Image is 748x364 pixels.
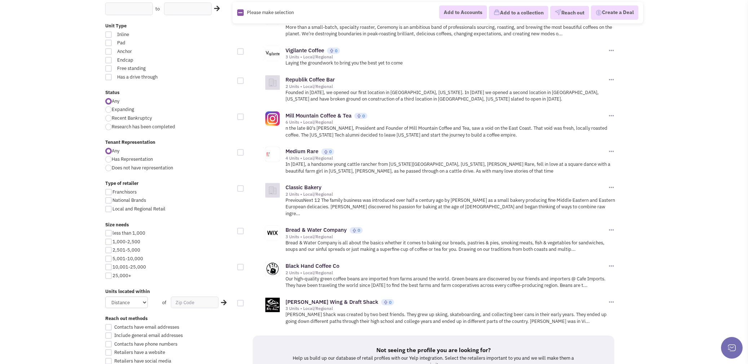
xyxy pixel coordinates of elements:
span: 0 [335,48,337,53]
img: locallyfamous-upvote.png [357,114,361,118]
label: Units located within [105,288,233,295]
label: Status [105,89,233,96]
a: Vigilante Coffee [286,47,324,54]
span: Any [112,148,119,154]
span: Free standing [112,65,192,72]
p: Our high-quality green coffee beans are imported from farms around the world. Green beans are dis... [286,276,615,289]
span: 0 [358,227,360,233]
span: Endcap [112,57,192,64]
p: More than a small-batch, specialty roaster, Ceremony is an ambitious band of professionals sourci... [286,24,615,37]
span: 2,501-5,000 [112,247,140,253]
div: Search Nearby [216,298,228,307]
a: Republik Coffee Bar [286,76,335,83]
span: of [162,299,166,306]
span: Please make selection [247,9,294,15]
span: Anchor [112,48,192,55]
label: Reach out methods [105,315,233,322]
a: Classic Bakery [286,184,322,191]
a: [PERSON_NAME] Wing & Draft Shack [286,298,378,305]
span: 5,001-10,000 [112,256,143,262]
span: 0 [362,113,365,119]
div: 2 Units • Local/Regional [286,270,607,276]
span: Pad [112,40,192,46]
img: locallyfamous-upvote.png [352,228,357,233]
img: icon-collection-lavender.png [493,9,500,15]
div: Search Nearby [209,4,221,13]
p: Founded in [DATE], we opened our first location in [GEOGRAPHIC_DATA], [US_STATE]. In [DATE] we op... [286,89,615,103]
button: Reach out [550,6,589,19]
a: Mill Mountain Coffee & Tea [286,112,351,119]
img: VectorPaper_Plane.png [555,9,561,15]
p: Laying the groundwork to bring you the best yet to come [286,60,615,67]
p: In [DATE], a handsome young cattle rancher from [US_STATE][GEOGRAPHIC_DATA], [US_STATE], [PERSON_... [286,161,615,174]
label: Tenant Representation [105,139,233,146]
span: Expanding [112,106,134,112]
span: Has a drive through [112,74,192,81]
span: Retailers have a website [114,349,165,355]
img: Deal-Dollar.png [596,9,602,17]
button: Add to Accounts [439,5,487,19]
div: 3 Units • Local/Regional [286,306,607,311]
span: Has Representation [112,156,153,162]
img: locallyfamous-upvote.png [324,150,328,154]
div: 2 Units • Local/Regional [286,191,607,197]
span: National Brands [112,197,146,203]
span: Research has been completed [112,124,175,130]
span: Any [112,98,119,104]
input: Zip Code [171,297,218,308]
span: Recent Bankruptcy [112,115,152,121]
button: Create a Deal [591,5,638,20]
span: less than 1,000 [112,230,145,236]
img: locallyfamous-upvote.png [329,48,334,53]
span: 0 [329,149,332,154]
div: 6 Units • Local/Regional [286,119,607,125]
label: Type of retailer [105,180,233,187]
h5: Not seeing the profile you are looking for? [289,346,578,354]
span: Include general email addresses [114,332,183,338]
a: Medium Rare [286,148,318,155]
label: Unit Type [105,23,233,30]
span: Retailers have social media [114,358,171,364]
span: Contacts have email addresses [114,324,179,330]
span: 1,000-2,500 [112,239,140,245]
span: Local and Regional Retail [112,206,165,212]
p: n the late 80's [PERSON_NAME], President and Founder of Mill Mountain Coffee and Tea, saw a void ... [286,125,615,138]
span: Does not have representation [112,165,173,171]
a: Black Hand Coffee Co [286,262,339,269]
span: Inline [112,31,192,38]
div: 3 Units • Local/Regional [286,54,607,60]
span: Franchisors [112,189,137,195]
p: [PERSON_NAME] Shack was created by two best friends. They grew up skiing, skateboarding, and coll... [286,311,615,325]
p: PreviousNext 12 The family business was introduced over half a century ago by [PERSON_NAME] as a ... [286,197,615,217]
div: 4 Units • Local/Regional [286,155,607,161]
span: 10,001-25,000 [112,264,146,270]
div: 3 Units • Local/Regional [286,234,607,240]
span: 25,000+ [112,272,131,279]
a: Bread & Water Company [286,226,347,233]
label: to [155,6,160,13]
img: Rectangle.png [237,9,244,16]
p: Bread & Water Company is all about the basics whether it comes to baking our breads, pastries & p... [286,240,615,253]
button: Add to a collection [489,6,548,19]
span: 0 [389,299,391,305]
div: 2 Units • Local/Regional [286,84,607,89]
img: locallyfamous-upvote.png [384,300,388,305]
span: Contacts have phone numbers [114,341,177,347]
label: Size needs [105,222,233,228]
